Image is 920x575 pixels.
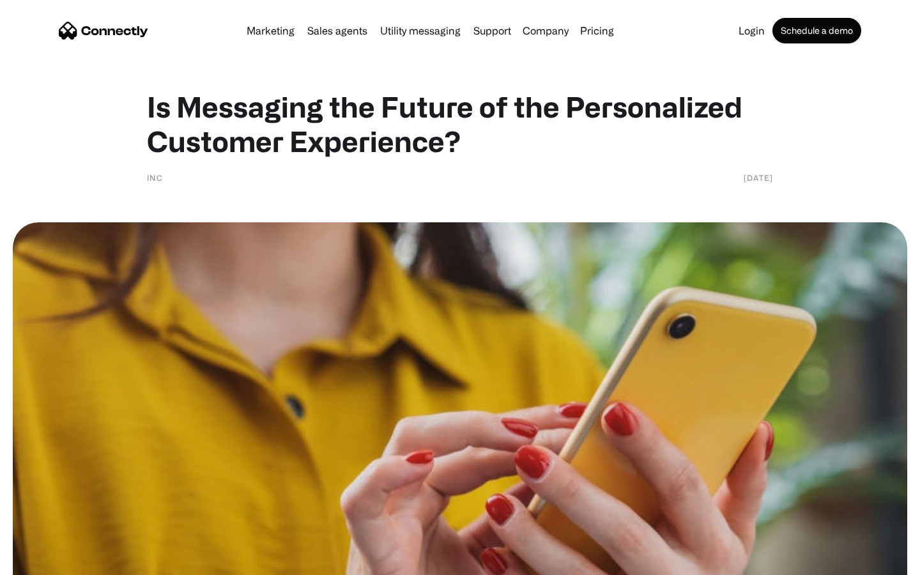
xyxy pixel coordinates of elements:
[468,26,516,36] a: Support
[241,26,300,36] a: Marketing
[26,553,77,571] ul: Language list
[772,18,861,43] a: Schedule a demo
[744,171,773,184] div: [DATE]
[733,26,770,36] a: Login
[575,26,619,36] a: Pricing
[375,26,466,36] a: Utility messaging
[523,22,569,40] div: Company
[302,26,372,36] a: Sales agents
[147,89,773,158] h1: Is Messaging the Future of the Personalized Customer Experience?
[147,171,163,184] div: Inc
[13,553,77,571] aside: Language selected: English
